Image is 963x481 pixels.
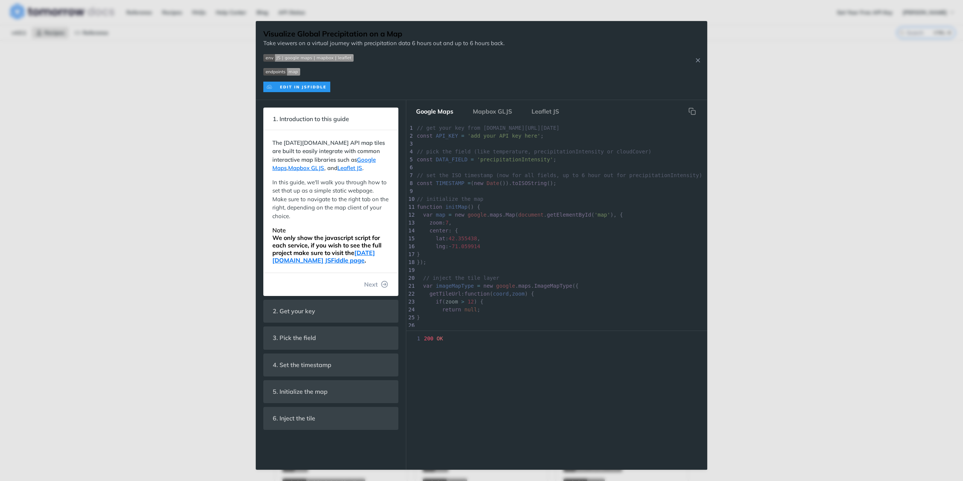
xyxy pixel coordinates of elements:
span: () { [417,204,480,210]
section: 4. Set the timestamp [263,354,398,376]
div: 11 [406,203,414,211]
span: . . ({ [417,283,579,289]
button: Close Recipe [692,56,703,64]
span: null [464,307,477,313]
span: 12 [468,299,474,305]
div: 16 [406,243,414,250]
div: 13 [406,219,414,227]
span: new [455,212,464,218]
span: . . ( . ( ), { [417,212,623,218]
span: center [430,228,449,234]
span: 'add your API key here' [468,133,541,139]
span: 71.059914 [452,243,480,249]
span: DATA_FIELD [436,156,468,162]
span: = [461,133,464,139]
span: zoom [445,299,458,305]
span: - [448,243,451,249]
span: google [496,283,515,289]
svg: hidden [688,108,696,115]
section: 6. Inject the tile [263,407,398,430]
div: 17 [406,250,414,258]
div: 2 [406,132,414,140]
span: google [468,212,487,218]
span: ( ) { [417,299,483,305]
span: ( ()). (); [417,180,556,186]
span: var [423,283,433,289]
span: document [518,212,544,218]
div: 15 [406,235,414,243]
div: We only show the javascript script for each service, if you wish to see the full project make sur... [272,226,389,264]
span: Expand image [263,82,330,90]
div: 24 [406,306,414,314]
strong: The [DATE][DOMAIN_NAME] API map tiles are built to easily integrate with common interactive map l... [272,139,385,172]
span: return [442,307,461,313]
span: imageMapType [436,283,474,289]
span: // initialize the map [417,196,483,202]
span: API_KEY [436,133,458,139]
span: new [474,180,483,186]
span: ; [417,133,544,139]
span: // inject the tile layer [423,275,499,281]
span: = [471,156,474,162]
a: Mapbox GLJS [288,164,324,171]
span: initMap [445,204,468,210]
span: }); [417,259,426,265]
span: 42.355438 [448,235,477,241]
div: 1 [406,124,414,132]
span: lng [436,243,445,249]
span: const [417,133,433,139]
div: 10 [406,195,414,203]
span: map [436,212,445,218]
span: // set the ISO timestamp (now for all fields, up to 6 hour out for precipitationIntensity) [417,172,702,178]
a: [DATE][DOMAIN_NAME] JSFiddle page [272,249,375,264]
span: } [417,251,420,257]
div: 7 [406,171,414,179]
div: 18 [406,258,414,266]
span: = [477,283,480,289]
div: 6 [406,164,414,171]
section: 1. Introduction to this guideThe [DATE][DOMAIN_NAME] API map tiles are built to easily integrate ... [263,108,398,296]
section: 5. Initialize the map [263,380,398,403]
span: 7 [445,220,448,226]
span: new [483,283,493,289]
span: 2. Get your key [267,304,320,319]
span: coord [493,291,509,297]
span: Map [506,212,515,218]
span: getTileUrl [430,291,461,297]
span: maps [518,283,531,289]
span: maps [490,212,503,218]
button: Copy [685,104,700,119]
button: Leaflet JS [526,104,565,119]
img: env [263,54,354,62]
span: ; [417,156,556,162]
span: 4. Set the timestamp [267,358,337,372]
span: : , [417,235,480,241]
span: 1. Introduction to this guide [267,112,354,126]
span: > [461,299,464,305]
div: 5 [406,156,414,164]
span: : ( , ) { [417,291,534,297]
span: lat [436,235,445,241]
div: 23 [406,298,414,306]
h1: Visualize Global Precipitation on a Map [263,29,504,39]
span: ; [417,307,480,313]
div: 20 [406,274,414,282]
span: if [436,299,442,305]
span: function [464,291,489,297]
div: 9 [406,187,414,195]
button: Mapbox GLJS [467,104,518,119]
span: 1 [406,335,422,343]
p: Take viewers on a virtual journey with precipitation data 6 hours out and up to 6 hours back. [263,39,504,48]
div: 8 [406,179,414,187]
span: zoom [512,291,525,297]
span: Expand image [263,67,504,76]
span: function [417,204,442,210]
section: 2. Get your key [263,300,398,323]
span: toISOString [512,180,547,186]
span: ImageMapType [534,283,572,289]
span: 6. Inject the tile [267,411,320,426]
a: Leaflet JS [337,164,362,171]
div: 3 [406,140,414,148]
span: 3. Pick the field [267,331,321,345]
button: Google Maps [410,104,459,119]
